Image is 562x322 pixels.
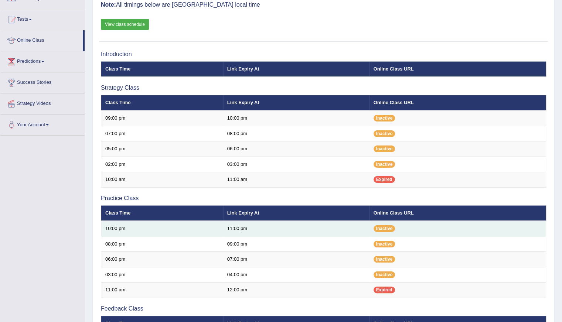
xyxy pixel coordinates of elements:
td: 03:00 pm [101,267,223,282]
td: 11:00 pm [223,221,369,236]
span: Expired [374,287,395,293]
th: Online Class URL [369,95,546,110]
td: 10:00 pm [223,110,369,126]
td: 06:00 pm [223,141,369,157]
td: 09:00 pm [101,110,223,126]
td: 06:00 pm [101,252,223,267]
td: 07:00 pm [223,252,369,267]
h3: All timings below are [GEOGRAPHIC_DATA] local time [101,1,546,8]
a: Online Class [0,30,83,49]
td: 10:00 pm [101,221,223,236]
h3: Feedback Class [101,305,546,312]
td: 11:00 am [223,172,369,188]
h3: Introduction [101,51,546,58]
td: 05:00 pm [101,141,223,157]
th: Class Time [101,95,223,110]
td: 08:00 pm [101,236,223,252]
th: Link Expiry At [223,95,369,110]
a: Strategy Videos [0,93,85,112]
th: Online Class URL [369,61,546,77]
a: Your Account [0,114,85,133]
th: Class Time [101,61,223,77]
h3: Strategy Class [101,85,546,91]
span: Inactive [374,130,395,137]
span: Inactive [374,241,395,247]
span: Inactive [374,271,395,278]
th: Online Class URL [369,205,546,221]
th: Class Time [101,205,223,221]
span: Inactive [374,145,395,152]
th: Link Expiry At [223,205,369,221]
h3: Practice Class [101,195,546,202]
td: 03:00 pm [223,157,369,172]
a: Predictions [0,51,85,70]
a: Success Stories [0,72,85,91]
td: 04:00 pm [223,267,369,282]
td: 10:00 am [101,172,223,188]
span: Inactive [374,256,395,263]
td: 11:00 am [101,282,223,298]
span: Expired [374,176,395,183]
td: 09:00 pm [223,236,369,252]
span: Inactive [374,225,395,232]
a: View class schedule [101,19,149,30]
td: 12:00 pm [223,282,369,298]
th: Link Expiry At [223,61,369,77]
td: 08:00 pm [223,126,369,141]
b: Note: [101,1,116,8]
td: 07:00 pm [101,126,223,141]
a: Tests [0,9,85,28]
span: Inactive [374,161,395,168]
td: 02:00 pm [101,157,223,172]
span: Inactive [374,115,395,121]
